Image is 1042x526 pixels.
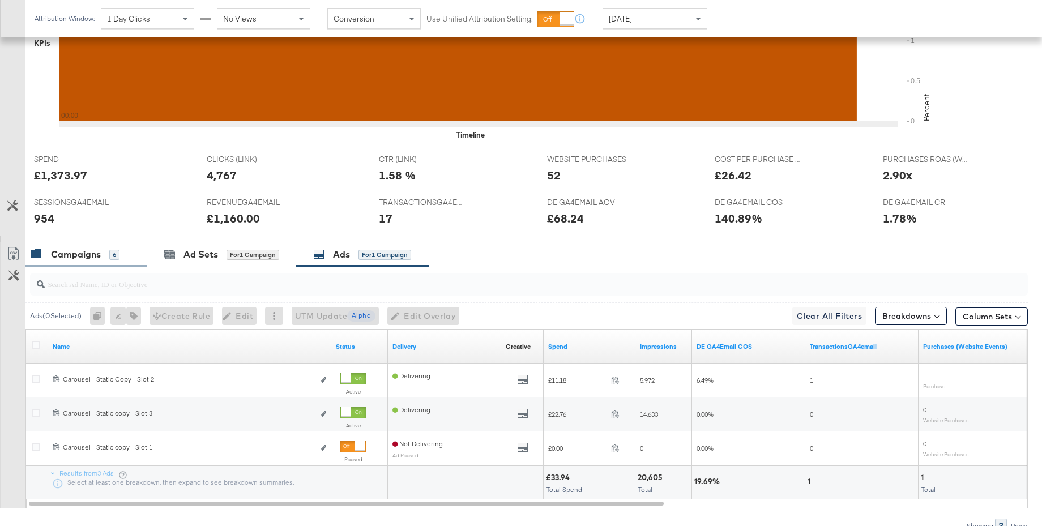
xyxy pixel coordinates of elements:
span: £11.18 [548,376,607,384]
span: 14,633 [640,410,658,418]
span: 0 [923,405,926,414]
span: 0 [923,439,926,448]
div: 2.90x [883,167,912,183]
span: DE GA4EMAIL CR [883,197,968,208]
span: Clear All Filters [797,309,862,323]
div: 1 [921,472,927,483]
div: £33.94 [546,472,573,483]
span: 0.00% [697,444,714,452]
a: Reflects the ability of your Ad to achieve delivery. [392,342,497,351]
div: Carousel - Static Copy - Slot 2 [63,375,314,384]
span: COST PER PURCHASE (WEBSITE EVENTS) [715,154,800,165]
span: SPEND [34,154,119,165]
a: Shows the creative associated with your ad. [506,342,531,351]
div: 4,767 [207,167,237,183]
label: Active [340,388,366,395]
span: REVENUEGA4EMAIL [207,197,292,208]
div: Carousel - Static copy - Slot 1 [63,443,314,452]
div: Ad Sets [183,248,218,261]
div: Ads ( 0 Selected) [30,311,82,321]
span: 5,972 [640,376,655,384]
div: 17 [379,210,392,226]
span: Total [921,485,936,494]
div: £68.24 [547,210,584,226]
div: 140.89% [715,210,762,226]
span: PURCHASES ROAS (WEBSITE EVENTS) [883,154,968,165]
div: 1 [808,476,814,487]
a: The number of times a purchase was made tracked by your Custom Audience pixel on your website aft... [923,342,1027,351]
div: Creative [506,342,531,351]
div: Ads [333,248,350,261]
div: for 1 Campaign [358,250,411,260]
span: Not Delivering [392,439,443,448]
span: 1 [810,376,813,384]
label: Paused [340,456,366,463]
div: 1.78% [883,210,917,226]
span: CLICKS (LINK) [207,154,292,165]
div: for 1 Campaign [227,250,279,260]
div: £1,373.97 [34,167,87,183]
sub: Purchase [923,383,945,390]
div: 52 [547,167,561,183]
div: 6 [109,250,119,260]
span: 0 [640,444,643,452]
div: 0 [90,307,110,325]
div: KPIs [34,38,50,49]
span: 1 [923,371,926,380]
span: Delivering [392,405,430,414]
div: Carousel - Static copy - Slot 3 [63,409,314,418]
span: DE GA4EMAIL COS [715,197,800,208]
div: £1,160.00 [207,210,260,226]
div: 1.58 % [379,167,416,183]
div: 19.69% [694,476,723,487]
label: Use Unified Attribution Setting: [426,14,533,24]
span: 1 Day Clicks [107,14,150,24]
span: WEBSITE PURCHASES [547,154,632,165]
sub: Website Purchases [923,417,969,424]
span: SESSIONSGA4EMAIL [34,197,119,208]
div: £26.42 [715,167,751,183]
sub: Website Purchases [923,451,969,457]
a: Ad Name. [53,342,327,351]
button: Column Sets [955,307,1028,326]
span: 0.00% [697,410,714,418]
span: 0 [810,444,813,452]
button: Clear All Filters [792,307,866,325]
span: No Views [223,14,257,24]
div: Timeline [456,130,485,140]
span: TRANSACTIONSGA4EMAIL [379,197,464,208]
sub: Ad Paused [392,452,418,459]
div: Campaigns [51,248,101,261]
span: Delivering [392,371,430,380]
span: Total [638,485,652,494]
span: CTR (LINK) [379,154,464,165]
a: Transactions - The total number of transactions [810,342,914,351]
span: [DATE] [609,14,632,24]
div: Attribution Window: [34,15,95,23]
label: Active [340,422,366,429]
input: Search Ad Name, ID or Objective [45,268,937,290]
div: 20,605 [638,472,666,483]
span: £0.00 [548,444,607,452]
span: DE GA4EMAIL AOV [547,197,632,208]
span: £22.76 [548,410,607,418]
span: 0 [810,410,813,418]
span: Conversion [334,14,374,24]
a: The number of times your ad was served. On mobile apps an ad is counted as served the first time ... [640,342,687,351]
button: Breakdowns [875,307,947,325]
text: Percent [921,94,932,121]
a: Shows the current state of your Ad. [336,342,383,351]
a: The total amount spent to date. [548,342,631,351]
div: 954 [34,210,54,226]
span: Total Spend [546,485,582,494]
a: DE NET COS GA4Email [697,342,801,351]
span: 6.49% [697,376,714,384]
